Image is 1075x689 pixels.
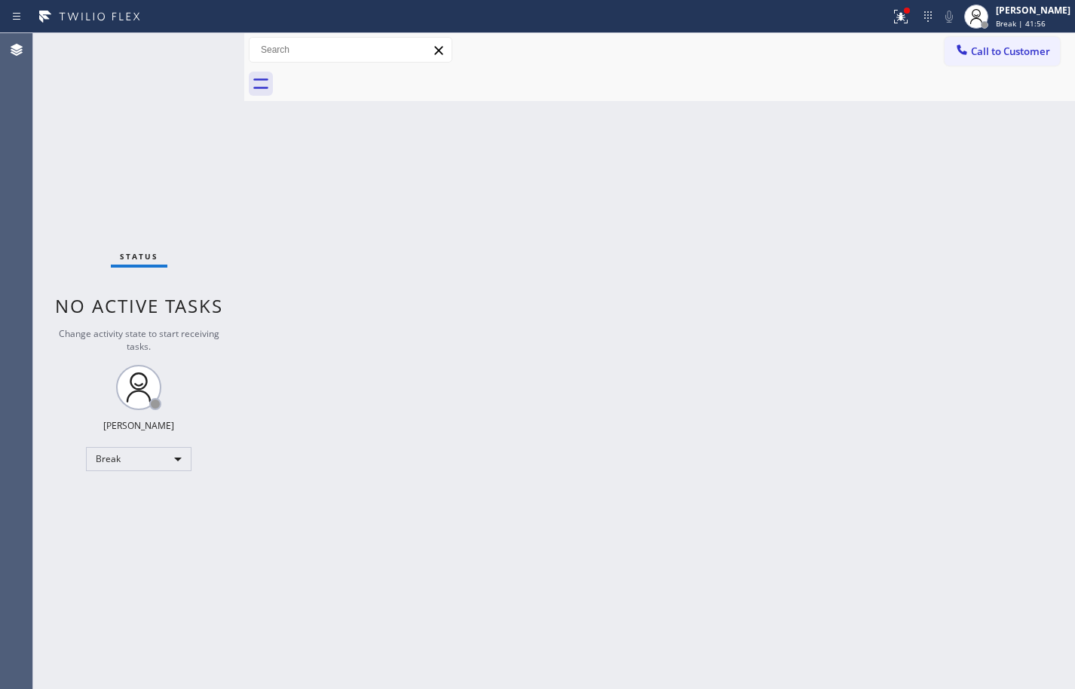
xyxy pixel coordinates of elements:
input: Search [250,38,452,62]
span: Call to Customer [971,44,1050,58]
button: Call to Customer [945,37,1060,66]
span: Status [120,251,158,262]
span: Change activity state to start receiving tasks. [59,327,219,353]
div: Break [86,447,191,471]
button: Mute [939,6,960,27]
span: Break | 41:56 [996,18,1046,29]
div: [PERSON_NAME] [996,4,1070,17]
span: No active tasks [55,293,223,318]
div: [PERSON_NAME] [103,419,174,432]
